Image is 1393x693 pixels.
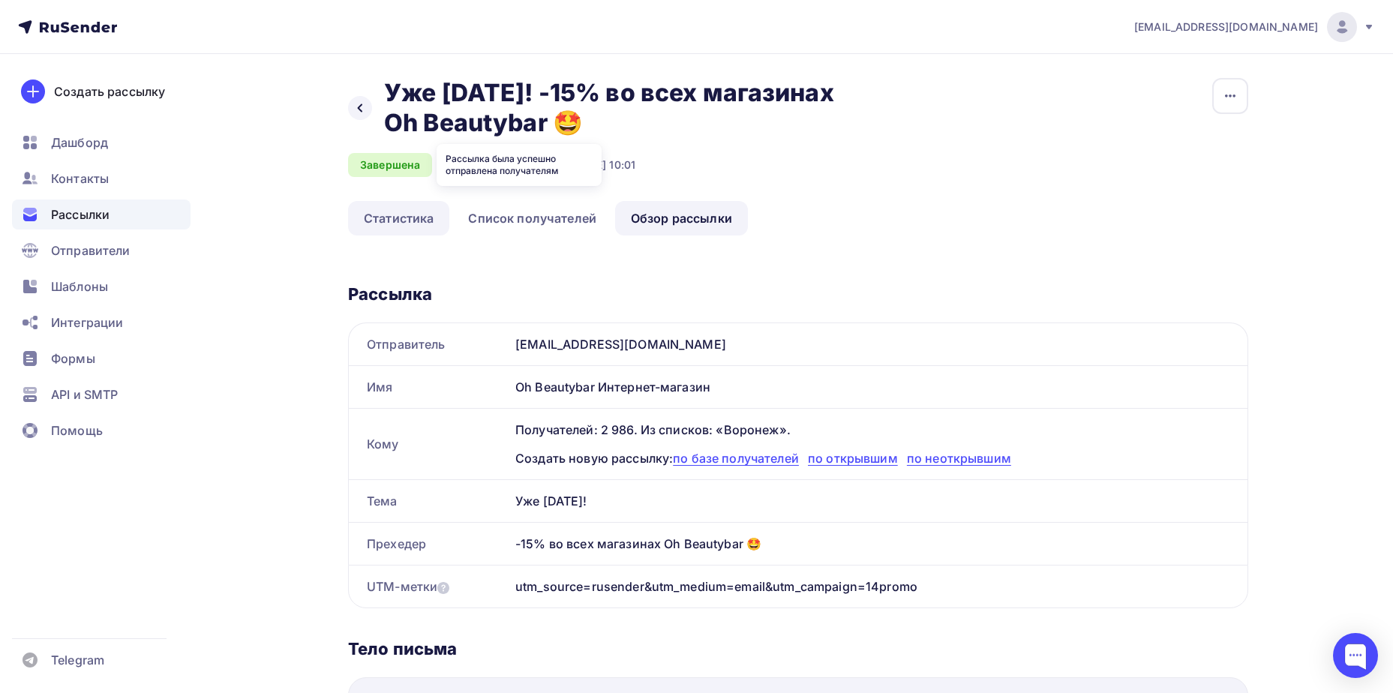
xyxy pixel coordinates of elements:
[907,451,1011,466] span: по неоткрывшим
[320,547,444,670] img: ----
[51,349,95,367] span: Формы
[51,421,103,439] span: Помощь
[12,163,191,193] a: Контакты
[51,277,108,295] span: Шаблоны
[51,133,108,151] span: Дашборд
[1134,12,1375,42] a: [EMAIL_ADDRESS][DOMAIN_NAME]
[515,577,917,595] div: utm_source=rusender&utm_medium=email&utm_campaign=14promo
[452,201,612,235] a: Список получателей
[51,205,110,223] span: Рассылки
[509,480,1247,522] div: Уже [DATE]!
[155,517,383,538] span: Рекомендуем попробовать:
[348,153,432,177] div: Завершена
[349,323,509,365] div: Отправитель
[437,144,602,186] div: Рассылка была успешно отправлена получателям
[53,509,488,510] table: divider
[348,201,449,235] a: Статистика
[51,241,131,259] span: Отправители
[53,328,488,472] p: Акция действует во всех магазинах Oh Beautybar по адресу: [STREET_ADDRESS] 10:00 - 21:00, ежеднев...
[808,451,898,466] span: по открывшим
[12,127,191,157] a: Дашборд
[220,233,320,247] strong: До начала акции
[673,451,799,466] span: по базе получателей
[615,201,748,235] a: Обзор рассылки
[12,235,191,265] a: Отправители
[53,480,488,494] p: Совершай покупки выгодно вместе с Oh Beautybar 😉
[56,67,484,87] p: Oh Beautybar!
[509,323,1247,365] div: [EMAIL_ADDRESS][DOMAIN_NAME]
[51,651,104,669] span: Telegram
[348,638,1248,659] div: Тело письма
[348,283,1248,304] div: Рассылка
[51,313,123,331] span: Интеграции
[384,78,837,138] h2: Уже [DATE]! -15% во всех магазинах Oh Beautybar 🤩
[349,523,509,565] div: Прехедер
[1134,19,1318,34] span: [EMAIL_ADDRESS][DOMAIN_NAME]
[509,366,1247,408] div: Oh Beautybar Интернет-магазин
[349,423,509,465] div: Кому
[56,48,484,67] p: Выгодные дни в магазинах
[12,271,191,301] a: Шаблоны
[54,82,165,100] div: Создать рассылку
[515,421,1229,439] div: Получателей: 2 986. Из списков: «Воронеж».
[12,343,191,373] a: Формы
[51,169,109,187] span: Контакты
[509,523,1247,565] div: -15% во всех магазинах Oh Beautybar 🤩
[349,480,509,522] div: Тема
[515,449,1229,467] div: Создать новую рассылку:
[349,366,509,408] div: Имя
[12,199,191,229] a: Рассылки
[367,577,449,595] div: UTM-метки
[51,385,118,403] span: API и SMTP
